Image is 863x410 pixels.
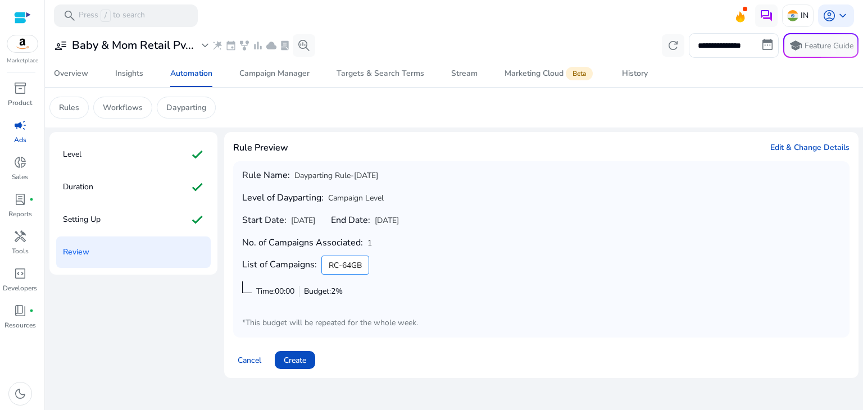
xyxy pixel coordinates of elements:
[233,351,266,369] button: Cancel
[13,230,27,243] span: handyman
[787,10,798,21] img: in.svg
[13,81,27,95] span: inventory_2
[63,9,76,22] span: search
[7,57,38,65] p: Marketplace
[375,215,399,226] span: [DATE]
[8,98,32,108] p: Product
[12,172,28,182] p: Sales
[337,70,424,78] div: Targets & Search Terms
[13,304,27,317] span: book_4
[805,40,853,52] p: Feature Guide
[252,40,264,51] span: bar_chart
[13,387,27,400] span: dark_mode
[238,354,261,366] span: Cancel
[566,67,593,80] span: Beta
[836,9,850,22] span: keyboard_arrow_down
[54,39,67,52] span: user_attributes
[79,10,145,22] p: Press to search
[242,238,363,248] h4: No. of Campaigns Associated:
[284,354,306,366] span: Create
[367,238,372,249] span: 1
[331,215,370,226] h4: End Date:
[63,178,93,196] p: Duration
[329,259,362,271] span: RC-64GB
[505,69,595,78] div: Marketing Cloud
[170,70,212,78] div: Automation
[54,70,88,78] div: Overview
[7,35,38,52] img: amazon.svg
[8,209,32,219] p: Reports
[3,283,37,293] p: Developers
[72,39,194,52] h3: Baby & Mom Retail Pv...
[279,40,290,51] span: lab_profile
[63,211,101,229] p: Setting Up
[225,40,237,51] span: event
[666,39,680,52] span: refresh
[770,142,850,153] span: Edit & Change Details
[59,102,79,113] p: Rules
[242,215,287,226] h4: Start Date:
[190,145,204,163] mat-icon: check
[13,193,27,206] span: lab_profile
[783,33,859,58] button: schoolFeature Guide
[291,215,315,226] span: [DATE]
[198,39,212,52] span: expand_more
[14,135,26,145] p: Ads
[13,267,27,280] span: code_blocks
[239,70,310,78] div: Campaign Manager
[328,193,384,204] span: Campaign Level
[242,317,418,329] span: *This budget will be repeated for the whole week.
[451,70,478,78] div: Stream
[242,170,290,181] h4: Rule Name:
[242,193,324,203] h4: Level of Dayparting:
[304,286,343,297] span: Budget: 2%
[63,145,81,163] p: Level
[29,197,34,202] span: fiber_manual_record
[103,102,143,113] p: Workflows
[166,102,206,113] p: Dayparting
[233,141,288,154] span: Rule Preview
[212,40,223,51] span: wand_stars
[823,9,836,22] span: account_circle
[13,119,27,132] span: campaign
[4,320,36,330] p: Resources
[239,40,250,51] span: family_history
[29,308,34,313] span: fiber_manual_record
[662,34,684,57] button: refresh
[256,286,294,297] span: Time:00:00
[63,243,89,261] p: Review
[275,351,315,369] button: Create
[297,39,311,52] span: search_insights
[266,40,277,51] span: cloud
[789,39,802,52] span: school
[101,10,111,22] span: /
[13,156,27,169] span: donut_small
[115,70,143,78] div: Insights
[190,211,204,229] mat-icon: check
[801,6,809,25] p: IN
[12,246,29,256] p: Tools
[294,170,378,181] span: Dayparting Rule-[DATE]
[242,259,317,270] h4: List of Campaigns:
[622,70,648,78] div: History
[190,178,204,196] mat-icon: check
[293,34,315,57] button: search_insights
